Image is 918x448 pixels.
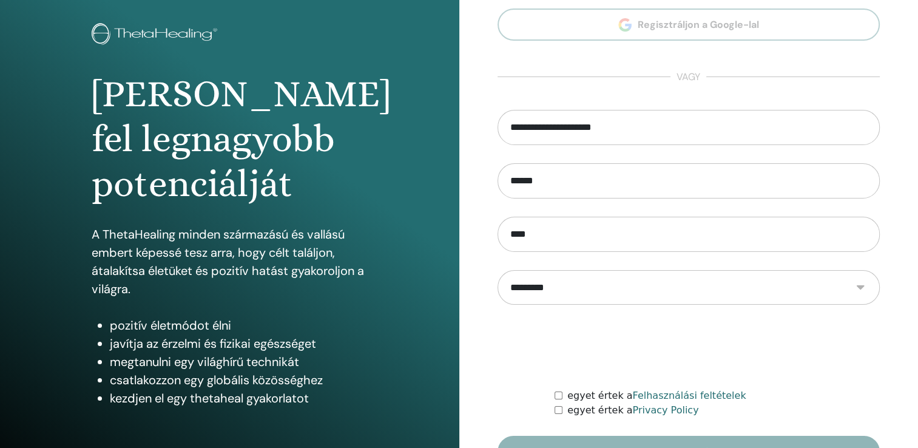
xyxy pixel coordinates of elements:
a: Privacy Policy [632,404,698,416]
a: Felhasználási feltételek [632,390,746,401]
li: megtanulni egy világhírű technikát [110,353,367,371]
li: kezdjen el egy thetaheal gyakorlatot [110,389,367,407]
label: egyet értek a [567,389,746,403]
iframe: reCAPTCHA [596,323,781,370]
li: javítja az érzelmi és fizikai egészséget [110,334,367,353]
span: vagy [670,70,706,84]
h1: [PERSON_NAME] fel legnagyobb potenciálját [92,72,367,207]
label: egyet értek a [567,403,698,418]
li: pozitív életmódot élni [110,316,367,334]
li: csatlakozzon egy globális közösséghez [110,371,367,389]
p: A ThetaHealing minden származású és vallású embert képessé tesz arra, hogy célt találjon, átalakí... [92,225,367,298]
